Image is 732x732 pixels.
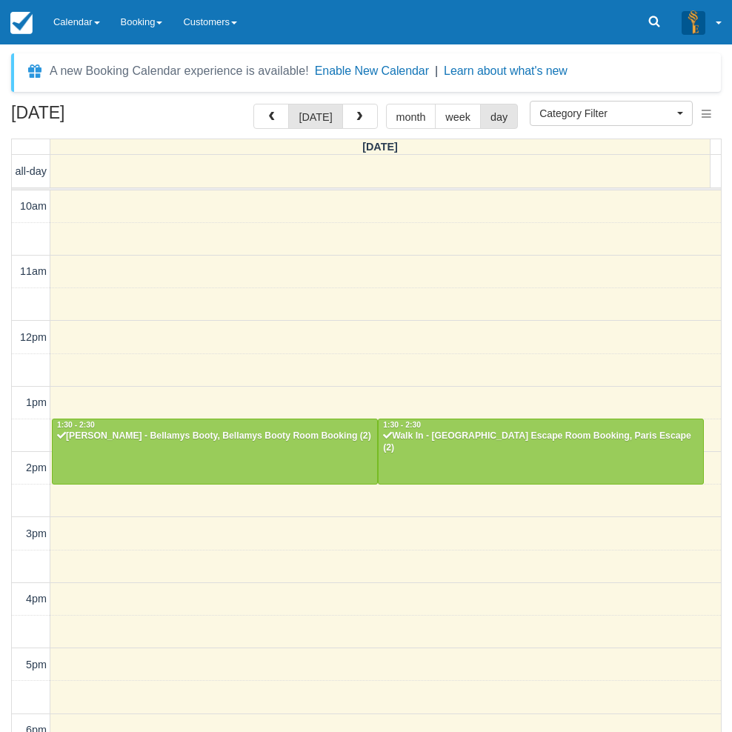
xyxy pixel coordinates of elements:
[57,421,95,429] span: 1:30 - 2:30
[20,265,47,277] span: 11am
[26,659,47,671] span: 5pm
[20,200,47,212] span: 10am
[288,104,342,129] button: [DATE]
[383,421,421,429] span: 1:30 - 2:30
[382,430,699,454] div: Walk In - [GEOGRAPHIC_DATA] Escape Room Booking, Paris Escape (2)
[386,104,436,129] button: month
[444,64,568,77] a: Learn about what's new
[530,101,693,126] button: Category Filter
[26,396,47,408] span: 1pm
[26,462,47,473] span: 2pm
[362,141,398,153] span: [DATE]
[682,10,705,34] img: A3
[435,104,481,129] button: week
[435,64,438,77] span: |
[20,331,47,343] span: 12pm
[11,104,199,131] h2: [DATE]
[50,62,309,80] div: A new Booking Calendar experience is available!
[315,64,429,79] button: Enable New Calendar
[26,593,47,605] span: 4pm
[480,104,518,129] button: day
[16,165,47,177] span: all-day
[26,528,47,539] span: 3pm
[52,419,378,484] a: 1:30 - 2:30[PERSON_NAME] - Bellamys Booty, Bellamys Booty Room Booking (2)
[378,419,704,484] a: 1:30 - 2:30Walk In - [GEOGRAPHIC_DATA] Escape Room Booking, Paris Escape (2)
[10,12,33,34] img: checkfront-main-nav-mini-logo.png
[539,106,673,121] span: Category Filter
[56,430,373,442] div: [PERSON_NAME] - Bellamys Booty, Bellamys Booty Room Booking (2)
